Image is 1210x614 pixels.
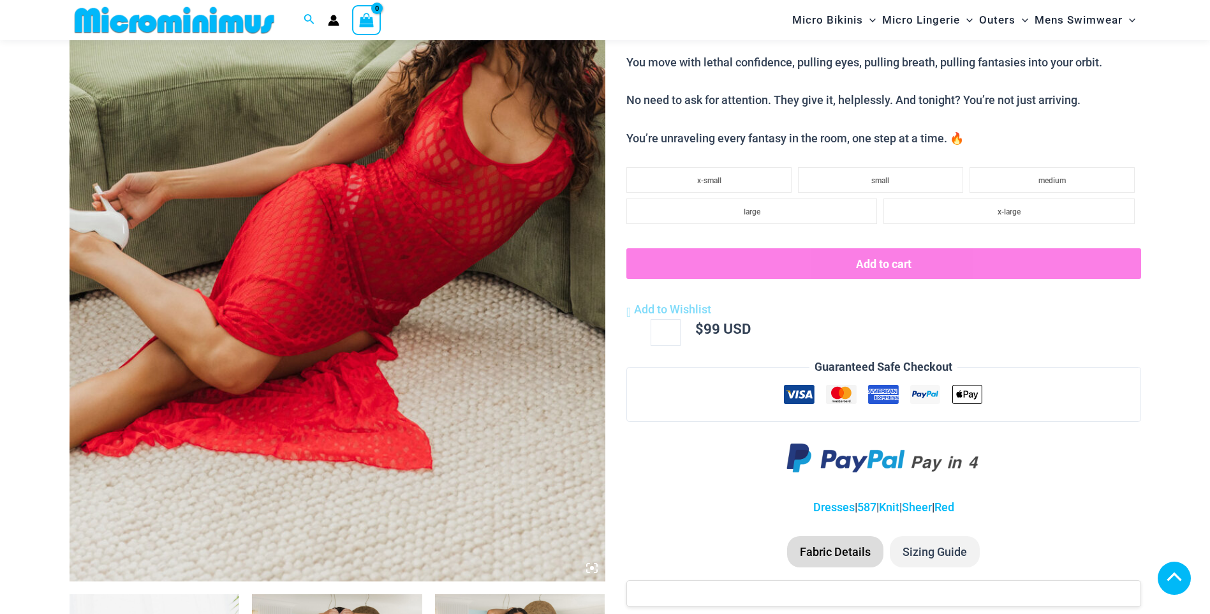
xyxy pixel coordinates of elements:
span: x-large [998,207,1021,216]
a: OutersMenu ToggleMenu Toggle [976,4,1031,36]
span: medium [1038,176,1066,185]
button: Add to cart [626,248,1140,279]
span: Micro Lingerie [882,4,960,36]
span: Outers [979,4,1015,36]
span: x-small [697,176,721,185]
a: Red [934,500,954,514]
a: View Shopping Cart, empty [352,5,381,34]
a: Knit [879,500,899,514]
span: large [744,207,760,216]
span: $ [695,319,704,338]
a: Account icon link [328,15,339,26]
a: Sheer [902,500,932,514]
li: large [626,198,877,224]
legend: Guaranteed Safe Checkout [809,357,957,377]
span: small [871,176,889,185]
li: small [798,167,963,193]
li: Sizing Guide [890,536,980,568]
span: Menu Toggle [1015,4,1028,36]
a: 587 [857,500,876,514]
bdi: 99 USD [695,319,751,338]
li: Fabric Details [787,536,883,568]
p: | | | | [626,498,1140,517]
a: Dresses [813,500,855,514]
a: Add to Wishlist [626,300,711,319]
span: Micro Bikinis [792,4,863,36]
li: medium [970,167,1135,193]
span: Menu Toggle [1123,4,1135,36]
li: x-small [626,167,792,193]
span: Menu Toggle [960,4,973,36]
img: MM SHOP LOGO FLAT [70,6,279,34]
a: Micro BikinisMenu ToggleMenu Toggle [789,4,879,36]
span: Mens Swimwear [1035,4,1123,36]
nav: Site Navigation [787,2,1141,38]
a: Mens SwimwearMenu ToggleMenu Toggle [1031,4,1139,36]
input: Product quantity [651,319,681,346]
span: Add to Wishlist [634,303,711,316]
span: Menu Toggle [863,4,876,36]
li: x-large [883,198,1134,224]
a: Micro LingerieMenu ToggleMenu Toggle [879,4,976,36]
a: Search icon link [304,12,315,28]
